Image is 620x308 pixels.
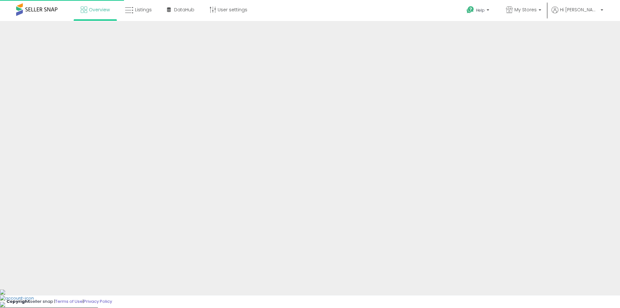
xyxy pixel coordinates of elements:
a: Hi [PERSON_NAME] [552,6,603,21]
i: Get Help [466,6,474,14]
span: Listings [135,6,152,13]
span: Overview [89,6,110,13]
span: Help [476,7,485,13]
span: My Stores [514,6,537,13]
a: Help [461,1,496,21]
span: DataHub [174,6,194,13]
span: Hi [PERSON_NAME] [560,6,599,13]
